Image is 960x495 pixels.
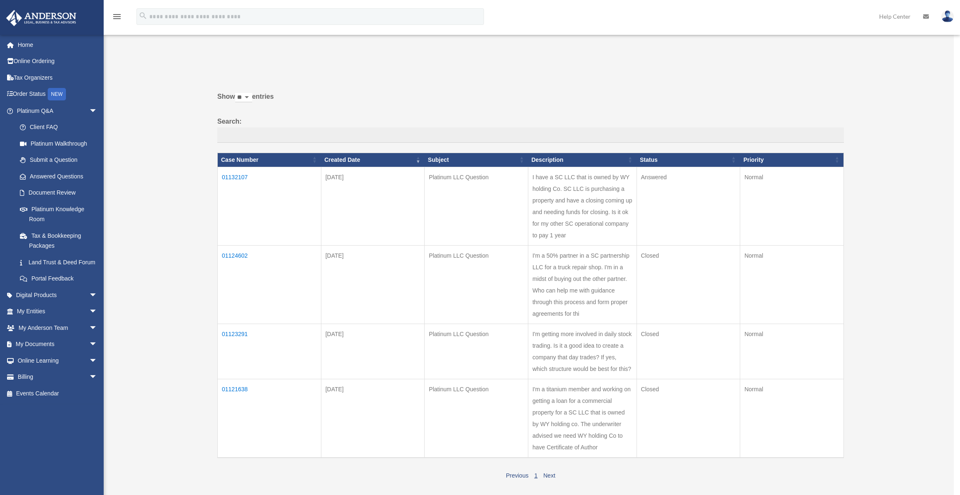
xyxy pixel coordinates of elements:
[321,324,425,379] td: [DATE]
[528,245,637,324] td: I'm a 50% partner in a SC partnership LLC for a truck repair shop. I'm in a midst of buying out t...
[89,303,106,320] span: arrow_drop_down
[6,102,106,119] a: Platinum Q&Aarrow_drop_down
[218,324,321,379] td: 01123291
[740,379,844,458] td: Normal
[506,472,528,479] a: Previous
[6,86,110,103] a: Order StatusNEW
[6,319,110,336] a: My Anderson Teamarrow_drop_down
[6,336,110,353] a: My Documentsarrow_drop_down
[89,352,106,369] span: arrow_drop_down
[6,303,110,320] a: My Entitiesarrow_drop_down
[528,167,637,245] td: I have a SC LLC that is owned by WY holding Co. SC LLC is purchasing a property and have a closin...
[12,271,106,287] a: Portal Feedback
[425,324,528,379] td: Platinum LLC Question
[637,167,740,245] td: Answered
[637,379,740,458] td: Closed
[89,336,106,353] span: arrow_drop_down
[425,379,528,458] td: Platinum LLC Question
[89,369,106,386] span: arrow_drop_down
[534,472,537,479] a: 1
[112,12,122,22] i: menu
[12,254,106,271] a: Land Trust & Deed Forum
[139,11,148,20] i: search
[321,167,425,245] td: [DATE]
[235,93,252,102] select: Showentries
[12,185,106,201] a: Document Review
[89,102,106,119] span: arrow_drop_down
[6,287,110,303] a: Digital Productsarrow_drop_down
[4,10,79,26] img: Anderson Advisors Platinum Portal
[12,201,106,227] a: Platinum Knowledge Room
[6,69,110,86] a: Tax Organizers
[321,379,425,458] td: [DATE]
[941,10,954,22] img: User Pic
[528,379,637,458] td: I'm a titanium member and working on getting a loan for a commercial property for a SC LLC that i...
[740,153,844,167] th: Priority: activate to sort column ascending
[6,369,110,385] a: Billingarrow_drop_down
[528,324,637,379] td: I'm getting more involved in daily stock trading. Is it a good idea to create a company that day ...
[543,472,555,479] a: Next
[89,319,106,337] span: arrow_drop_down
[218,167,321,245] td: 01132107
[425,167,528,245] td: Platinum LLC Question
[48,88,66,100] div: NEW
[6,352,110,369] a: Online Learningarrow_drop_down
[218,245,321,324] td: 01124602
[740,245,844,324] td: Normal
[637,324,740,379] td: Closed
[12,152,106,168] a: Submit a Question
[12,227,106,254] a: Tax & Bookkeeping Packages
[218,379,321,458] td: 01121638
[217,116,844,143] label: Search:
[112,15,122,22] a: menu
[12,119,106,136] a: Client FAQ
[637,153,740,167] th: Status: activate to sort column ascending
[740,324,844,379] td: Normal
[6,385,110,402] a: Events Calendar
[321,245,425,324] td: [DATE]
[321,153,425,167] th: Created Date: activate to sort column ascending
[217,91,844,111] label: Show entries
[528,153,637,167] th: Description: activate to sort column ascending
[425,153,528,167] th: Subject: activate to sort column ascending
[218,153,321,167] th: Case Number: activate to sort column ascending
[637,245,740,324] td: Closed
[217,127,844,143] input: Search:
[89,287,106,304] span: arrow_drop_down
[740,167,844,245] td: Normal
[6,37,110,53] a: Home
[6,53,110,70] a: Online Ordering
[425,245,528,324] td: Platinum LLC Question
[12,135,106,152] a: Platinum Walkthrough
[12,168,102,185] a: Answered Questions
